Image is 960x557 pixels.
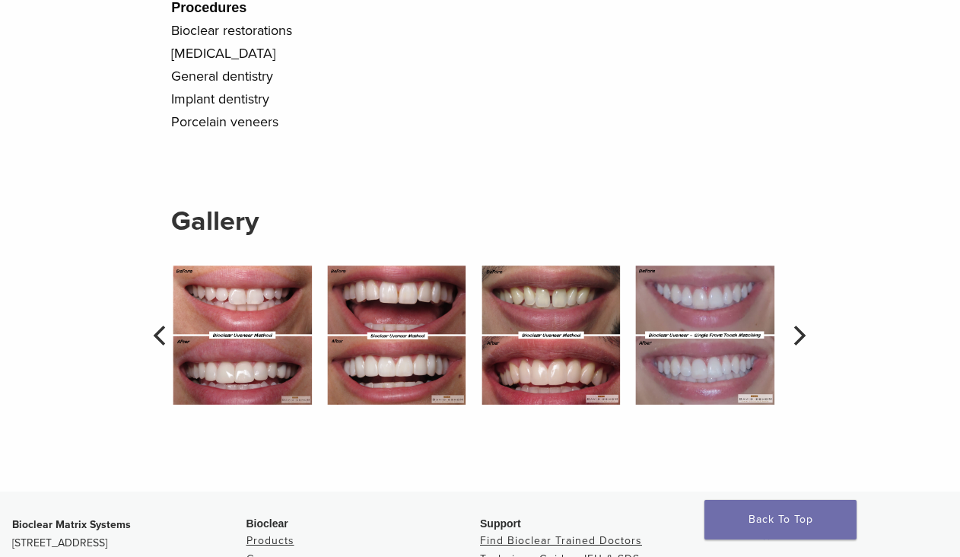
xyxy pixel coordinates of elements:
[246,534,294,547] a: Products
[789,264,931,406] img: Bioclear
[480,264,622,406] img: Bioclear
[246,517,288,530] span: Bioclear
[782,319,815,352] button: Next
[145,319,178,352] button: Previous
[704,500,857,539] a: Back To Top
[480,534,642,547] a: Find Bioclear Trained Doctors
[12,518,131,531] strong: Bioclear Matrix Systems
[634,264,777,406] img: Bioclear
[171,19,788,133] p: Bioclear restorations [MEDICAL_DATA] General dentistry Implant dentistry Porcelain veneers
[326,264,468,406] img: Bioclear
[171,264,313,406] img: Bioclear
[171,203,259,240] h2: Gallery
[480,517,521,530] span: Support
